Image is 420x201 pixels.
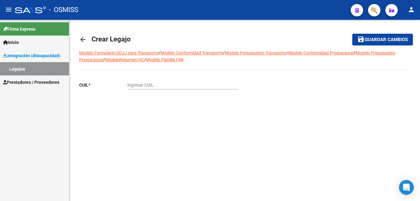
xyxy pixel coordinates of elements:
a: Modelo Presupuesto Transporte [225,50,286,55]
mat-icon: person [408,6,415,13]
span: Firma Express [3,26,35,32]
span: Crear Legajo [92,35,131,43]
div: / / / / / / [79,49,410,127]
a: Modelo Planilla FIM [146,57,183,62]
span: - OSMISS [49,3,78,17]
a: Modelo Conformidad Prestacional [288,50,354,55]
button: Guardar cambios [352,34,413,45]
mat-icon: menu [5,6,12,13]
a: Modelo Formulario DDJJ para Transporte [79,50,159,55]
a: Modelo Conformidad Transporte [161,50,223,55]
span: Prestadores / Proveedores [3,79,59,86]
span: Guardar cambios [365,37,408,43]
mat-icon: arrow_back [79,36,87,43]
span: Integración (discapacidad) [3,52,60,59]
mat-icon: save [357,36,365,43]
div: Open Intercom Messenger [399,180,414,195]
span: Inicio [3,39,19,46]
p: CUIL [79,82,127,88]
a: ModeloResumen HC [105,57,144,62]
